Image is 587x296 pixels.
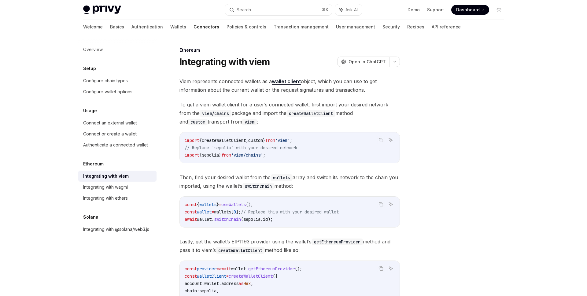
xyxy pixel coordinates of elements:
[221,281,238,286] span: address
[197,273,226,279] span: walletClient
[335,4,362,15] button: Ask AI
[214,209,231,215] span: wallets
[242,119,257,125] code: viem
[131,20,163,34] a: Authentication
[272,78,301,84] strong: wallet client
[216,288,219,294] span: ,
[263,216,268,222] span: id
[78,44,157,55] a: Overview
[78,224,157,235] a: Integrating with @solana/web3.js
[188,119,208,125] code: custom
[231,266,246,272] span: wallet
[349,59,386,65] span: Open in ChatGPT
[216,247,265,254] code: createWalletClient
[229,273,273,279] span: createWalletClient
[242,183,274,190] code: switchChain
[432,20,461,34] a: API reference
[407,20,424,34] a: Recipes
[78,139,157,150] a: Authenticate a connected wallet
[226,273,229,279] span: =
[382,20,400,34] a: Security
[202,152,219,158] span: sepolia
[237,6,254,13] div: Search...
[231,209,234,215] span: [
[194,20,219,34] a: Connectors
[227,20,266,34] a: Policies & controls
[322,7,328,12] span: ⌘ K
[83,88,132,95] div: Configure wallet options
[219,281,221,286] span: .
[286,110,335,117] code: createWalletClient
[78,128,157,139] a: Connect or create a wallet
[179,56,270,67] h1: Integrating with viem
[251,281,253,286] span: ,
[219,152,221,158] span: }
[202,138,246,143] span: createWalletClient
[83,77,128,84] div: Configure chain types
[83,130,137,138] div: Connect or create a wallet
[212,209,214,215] span: =
[185,202,197,207] span: const
[241,209,339,215] span: // Replace this with your desired wallet
[263,138,265,143] span: }
[78,182,157,193] a: Integrating with wagmi
[204,281,219,286] span: wallet
[248,138,263,143] span: custom
[312,239,363,245] code: getEthereumProvider
[290,138,292,143] span: ;
[78,193,157,204] a: Integrating with ethers
[185,145,297,150] span: // Replace `sepolia` with your desired network
[78,171,157,182] a: Integrating with viem
[214,216,241,222] span: switchChain
[83,65,96,72] h5: Setup
[83,213,98,221] h5: Solana
[110,20,124,34] a: Basics
[199,288,216,294] span: sepolia
[377,136,385,144] button: Copy the contents from the code block
[185,281,204,286] span: account:
[377,200,385,208] button: Copy the contents from the code block
[179,77,400,94] span: Viem represents connected wallets as a object, which you can use to get information about the cur...
[221,152,231,158] span: from
[185,152,199,158] span: import
[408,7,420,13] a: Demo
[185,273,197,279] span: const
[231,152,263,158] span: 'viem/chains'
[275,138,290,143] span: 'viem'
[83,141,148,149] div: Authenticate a connected wallet
[377,265,385,272] button: Copy the contents from the code block
[78,117,157,128] a: Connect an external wallet
[185,209,197,215] span: const
[199,202,216,207] span: wallets
[78,75,157,86] a: Configure chain types
[221,202,246,207] span: useWallets
[197,266,216,272] span: provider
[219,202,221,207] span: =
[83,194,128,202] div: Integrating with ethers
[451,5,489,15] a: Dashboard
[179,47,400,53] div: Ethereum
[199,152,202,158] span: {
[83,183,128,191] div: Integrating with wagmi
[83,107,97,114] h5: Usage
[185,288,199,294] span: chain:
[197,209,212,215] span: wallet
[271,174,293,181] code: wallets
[273,273,278,279] span: ({
[387,136,395,144] button: Ask AI
[243,216,260,222] span: sepolia
[179,173,400,190] span: Then, find your desired wallet from the array and switch its network to the chain you imported, u...
[185,266,197,272] span: const
[265,138,275,143] span: from
[268,216,273,222] span: );
[219,266,231,272] span: await
[243,281,251,286] span: Hex
[337,57,389,67] button: Open in ChatGPT
[83,20,103,34] a: Welcome
[200,110,231,117] code: viem/chains
[295,266,302,272] span: ();
[456,7,480,13] span: Dashboard
[246,266,248,272] span: .
[274,20,329,34] a: Transaction management
[427,7,444,13] a: Support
